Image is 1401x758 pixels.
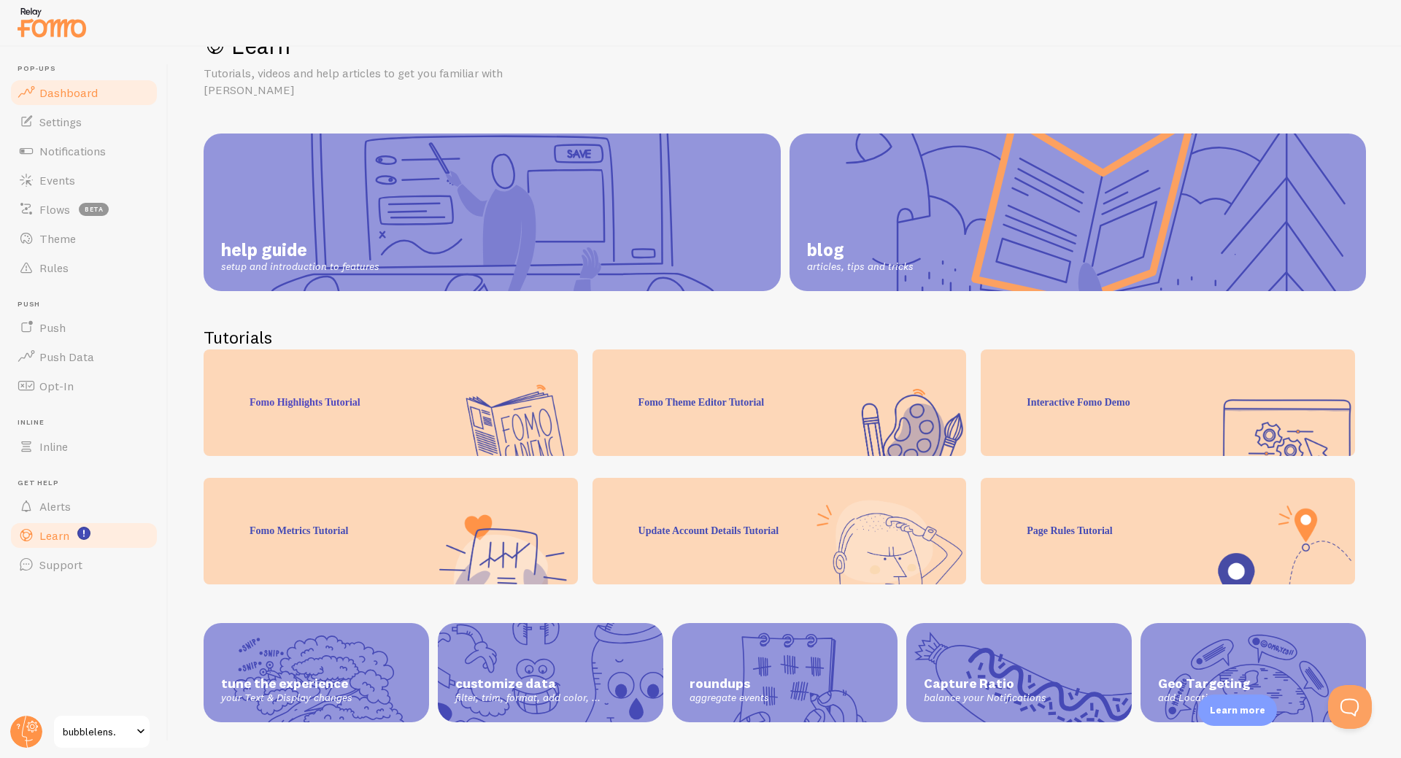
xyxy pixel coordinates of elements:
span: Opt-In [39,379,74,393]
iframe: Help Scout Beacon - Open [1328,685,1372,729]
span: Geo Targeting [1158,676,1348,692]
a: Flows beta [9,195,159,224]
div: Page Rules Tutorial [981,478,1355,584]
a: Inline [9,432,159,461]
svg: <p>Watch New Feature Tutorials!</p> [77,527,90,540]
span: Capture Ratio [924,676,1114,692]
span: Pop-ups [18,64,159,74]
span: Notifications [39,144,106,158]
a: Push Data [9,342,159,371]
span: Get Help [18,479,159,488]
span: blog [807,239,914,260]
a: Push [9,313,159,342]
a: help guide setup and introduction to features [204,134,781,291]
span: beta [79,203,109,216]
a: Learn [9,521,159,550]
a: Events [9,166,159,195]
a: Dashboard [9,78,159,107]
span: balance your Notifications [924,692,1114,705]
span: roundups [690,676,880,692]
h2: Tutorials [204,326,1366,349]
span: Rules [39,260,69,275]
span: articles, tips and tricks [807,260,914,274]
div: Fomo Highlights Tutorial [204,349,578,456]
span: bubblelens. [63,723,132,740]
img: fomo-relay-logo-orange.svg [15,4,88,41]
span: aggregate events [690,692,880,705]
p: Learn more [1210,703,1265,717]
span: Inline [39,439,68,454]
a: Rules [9,253,159,282]
a: Opt-In [9,371,159,401]
span: setup and introduction to features [221,260,379,274]
a: Settings [9,107,159,136]
a: Alerts [9,492,159,521]
span: Support [39,557,82,572]
a: Notifications [9,136,159,166]
a: blog articles, tips and tricks [790,134,1367,291]
div: Fomo Theme Editor Tutorial [593,349,967,456]
span: add Location to Events [1158,692,1348,705]
span: customize data [455,676,646,692]
span: Push [39,320,66,335]
span: Events [39,173,75,187]
span: your Text & Display changes [221,692,412,705]
span: Learn [39,528,69,543]
span: Dashboard [39,85,98,100]
div: Learn more [1198,695,1277,726]
span: Push Data [39,349,94,364]
span: tune the experience [221,676,412,692]
span: Alerts [39,499,71,514]
span: Flows [39,202,70,217]
span: Theme [39,231,76,246]
div: Fomo Metrics Tutorial [204,478,578,584]
div: Update Account Details Tutorial [593,478,967,584]
span: Settings [39,115,82,129]
a: Support [9,550,159,579]
span: Push [18,300,159,309]
span: filter, trim, format, add color, ... [455,692,646,705]
p: Tutorials, videos and help articles to get you familiar with [PERSON_NAME] [204,65,554,98]
div: Interactive Fomo Demo [981,349,1355,456]
a: bubblelens. [53,714,151,749]
span: Inline [18,418,159,428]
span: help guide [221,239,379,260]
a: Theme [9,224,159,253]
